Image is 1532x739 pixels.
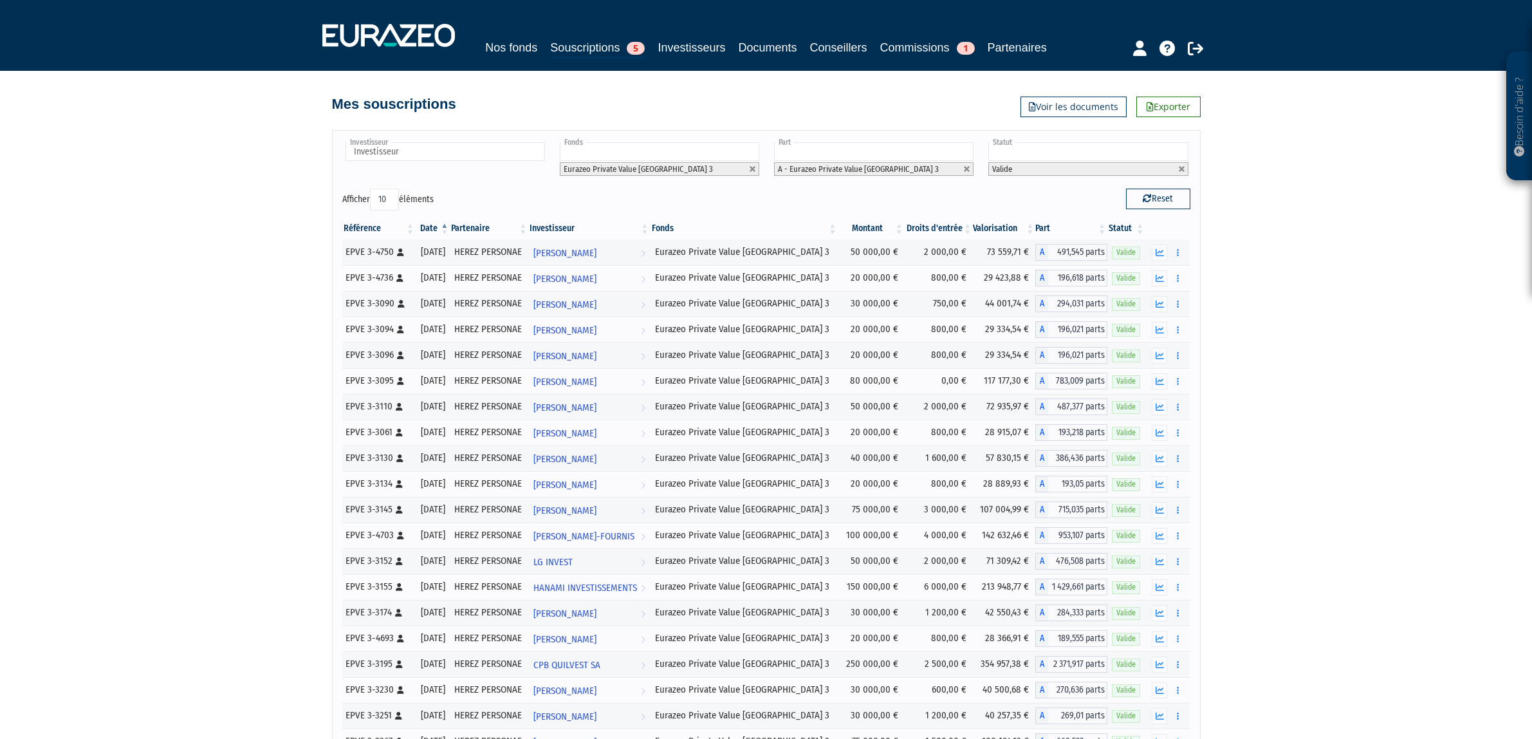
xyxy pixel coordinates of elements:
[528,497,650,523] a: [PERSON_NAME]
[1035,450,1107,467] div: A - Eurazeo Private Value Europe 3
[973,600,1035,626] td: 42 550,43 €
[973,445,1035,471] td: 57 830,15 €
[533,679,596,703] span: [PERSON_NAME]
[450,420,528,445] td: HEREZ PERSONAE
[1048,630,1107,647] span: 189,555 parts
[528,445,650,471] a: [PERSON_NAME]
[450,445,528,471] td: HEREZ PERSONAE
[905,445,973,471] td: 1 600,00 €
[1112,607,1140,619] span: Valide
[655,529,834,542] div: Eurazeo Private Value [GEOGRAPHIC_DATA] 3
[1048,398,1107,415] span: 487,377 parts
[450,651,528,677] td: HEREZ PERSONAE
[1035,476,1048,492] span: A
[1035,424,1048,441] span: A
[1048,579,1107,595] span: 1 429,661 parts
[973,218,1035,239] th: Valorisation: activer pour trier la colonne par ordre croissant
[1035,553,1048,570] span: A
[655,657,834,671] div: Eurazeo Private Value [GEOGRAPHIC_DATA] 3
[905,239,973,265] td: 2 000,00 €
[396,583,403,591] i: [Français] Personne physique
[641,293,645,317] i: Voir l'investisseur
[973,317,1035,342] td: 29 334,54 €
[528,342,650,368] a: [PERSON_NAME]
[397,351,404,359] i: [Français] Personne physique
[346,323,412,336] div: EPVE 3-3094
[346,554,412,568] div: EPVE 3-3152
[398,300,405,308] i: [Français] Personne physique
[533,602,596,626] span: [PERSON_NAME]
[1035,527,1048,544] span: A
[838,394,904,420] td: 50 000,00 €
[905,368,973,394] td: 0,00 €
[1035,656,1048,673] span: A
[416,218,450,239] th: Date: activer pour trier la colonne par ordre d&eacute;croissant
[533,576,637,600] span: HANAMI INVESTISSEMENTS
[1107,218,1145,239] th: Statut : activer pour trier la colonne par ordre croissant
[641,473,645,497] i: Voir l'investisseur
[420,580,445,594] div: [DATE]
[1112,298,1140,310] span: Valide
[397,635,404,642] i: [Français] Personne physique
[905,497,973,523] td: 3 000,00 €
[346,529,412,542] div: EPVE 3-4703
[528,600,650,626] a: [PERSON_NAME]
[1112,581,1140,594] span: Valide
[641,550,645,574] i: Voir l'investisseur
[973,574,1035,600] td: 213 948,77 €
[346,297,412,310] div: EPVE 3-3090
[1112,401,1140,413] span: Valide
[973,239,1035,265] td: 73 559,71 €
[655,245,834,259] div: Eurazeo Private Value [GEOGRAPHIC_DATA] 3
[1035,630,1048,647] span: A
[1035,347,1107,364] div: A - Eurazeo Private Value Europe 3
[1035,373,1107,389] div: A - Eurazeo Private Value Europe 3
[346,477,412,491] div: EPVE 3-3134
[641,653,645,677] i: Voir l'investisseur
[1048,424,1107,441] span: 193,218 parts
[420,683,445,697] div: [DATE]
[346,683,412,697] div: EPVE 3-3230
[1035,321,1048,338] span: A
[533,319,596,342] span: [PERSON_NAME]
[1048,553,1107,570] span: 476,508 parts
[1112,247,1140,259] span: Valide
[396,403,403,411] i: [Français] Personne physique
[450,368,528,394] td: HEREZ PERSONAE
[655,451,834,465] div: Eurazeo Private Value [GEOGRAPHIC_DATA] 3
[1035,270,1048,286] span: A
[1048,373,1107,389] span: 783,009 parts
[420,554,445,568] div: [DATE]
[655,606,834,619] div: Eurazeo Private Value [GEOGRAPHIC_DATA] 3
[1035,579,1048,595] span: A
[905,218,973,239] th: Droits d'entrée: activer pour trier la colonne par ordre croissant
[973,291,1035,317] td: 44 001,74 €
[420,606,445,619] div: [DATE]
[346,348,412,362] div: EPVE 3-3096
[738,39,797,57] a: Documents
[528,677,650,703] a: [PERSON_NAME]
[342,218,416,239] th: Référence : activer pour trier la colonne par ordre croissant
[973,420,1035,445] td: 28 915,07 €
[641,628,645,651] i: Voir l'investisseur
[528,368,650,394] a: [PERSON_NAME]
[420,323,445,336] div: [DATE]
[322,24,455,47] img: 1732889491-logotype_eurazeo_blanc_rvb.png
[1048,270,1107,286] span: 196,618 parts
[528,574,650,600] a: HANAMI INVESTISSEMENTS
[838,677,904,703] td: 30 000,00 €
[450,317,528,342] td: HEREZ PERSONAE
[1112,453,1140,465] span: Valide
[838,239,904,265] td: 50 000,00 €
[838,651,904,677] td: 250 000,00 €
[627,42,645,55] span: 5
[641,344,645,368] i: Voir l'investisseur
[1035,244,1107,261] div: A - Eurazeo Private Value Europe 3
[1048,450,1107,467] span: 386,436 parts
[1112,530,1140,542] span: Valide
[1112,633,1140,645] span: Valide
[396,454,403,462] i: [Français] Personne physique
[658,39,725,57] a: Investisseurs
[1112,324,1140,336] span: Valide
[655,400,834,413] div: Eurazeo Private Value [GEOGRAPHIC_DATA] 3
